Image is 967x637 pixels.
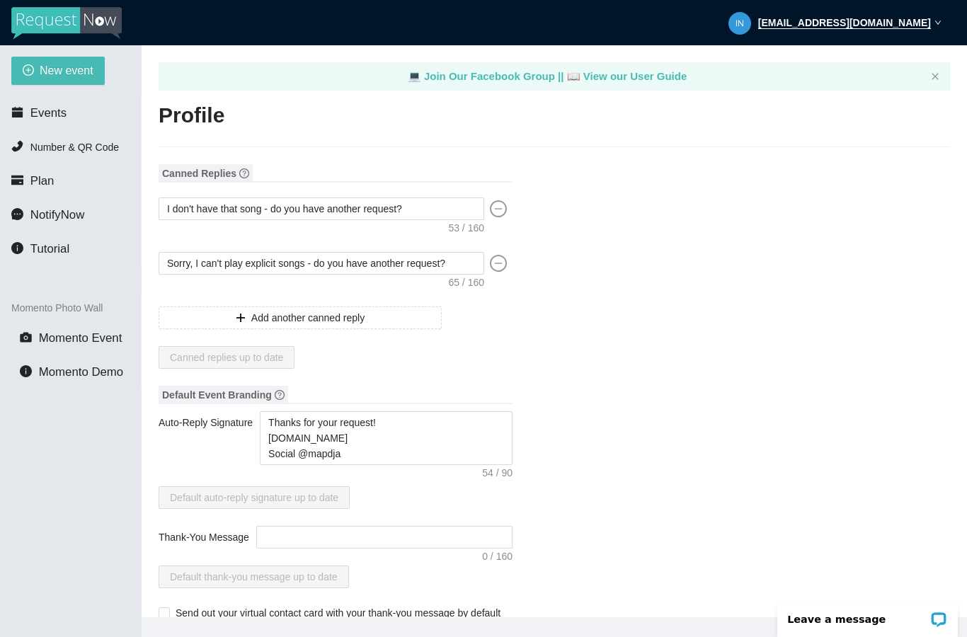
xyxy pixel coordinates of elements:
span: camera [20,331,32,343]
button: Canned replies up to date [159,346,294,369]
h2: Profile [159,101,950,130]
span: laptop [408,70,421,82]
span: credit-card [11,174,23,186]
img: RequestNow [11,7,122,40]
span: phone [11,140,23,152]
img: d01eb085664dd1b1b0f3fb614695c60d [728,12,751,35]
label: Auto-Reply Signature [159,411,260,434]
button: plus-circleNew event [11,57,105,85]
span: question-circle [239,168,249,178]
span: Events [30,106,67,120]
span: info-circle [11,242,23,254]
span: Momento Event [39,331,122,345]
button: plusAdd another canned reply [159,306,442,329]
span: Tutorial [30,242,69,256]
span: plus [236,313,246,324]
span: laptop [567,70,580,82]
span: Canned Replies [159,164,253,183]
span: down [934,19,942,26]
textarea: I don't have that song - do you have another request? [159,197,484,220]
iframe: LiveChat chat widget [768,592,967,637]
label: Thank-You Message [159,526,256,549]
button: Default auto-reply signature up to date [159,486,350,509]
span: Default Event Branding [159,386,288,404]
button: Default thank-you message up to date [159,566,349,588]
span: minus-circle [490,200,507,217]
span: Plan [30,174,55,188]
button: close [931,72,939,81]
span: plus-circle [23,64,34,78]
span: message [11,208,23,220]
span: calendar [11,106,23,118]
textarea: Sorry, I can't play explicit songs - do you have another request? [159,252,484,275]
span: Add another canned reply [251,310,365,326]
textarea: Thank-You Message [256,526,513,549]
span: info-circle [20,365,32,377]
span: Send out your virtual contact card with your thank-you message by default when the event ends [170,605,513,636]
span: New event [40,62,93,79]
span: Number & QR Code [30,142,119,153]
a: laptop View our User Guide [567,70,687,82]
span: question-circle [275,390,285,400]
span: Momento Demo [39,365,123,379]
textarea: Auto-Reply Signature [260,411,513,465]
span: minus-circle [490,255,507,272]
span: NotifyNow [30,208,84,222]
a: laptop Join Our Facebook Group || [408,70,567,82]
